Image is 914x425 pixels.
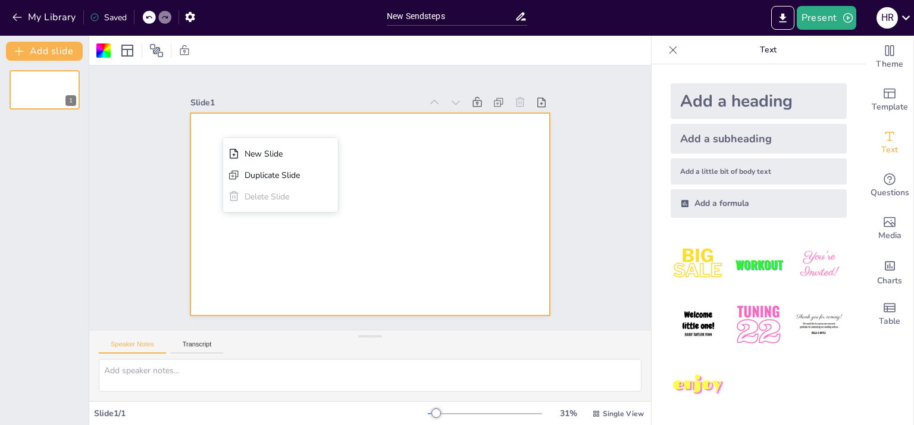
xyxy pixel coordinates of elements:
button: Speaker Notes [99,340,166,354]
div: Add a little bit of body text [671,158,847,185]
div: Delete Slide [320,248,377,270]
img: 1.jpeg [671,237,726,292]
img: 4.jpeg [671,297,726,352]
div: 31 % [554,408,583,419]
span: Questions [871,186,909,199]
div: H R [877,7,898,29]
span: Text [881,143,898,157]
span: Single View [603,409,644,418]
img: 2.jpeg [731,237,786,292]
div: Saved [90,12,127,23]
div: Add text boxes [866,121,913,164]
div: Add a table [866,293,913,336]
div: Slide 1 / 1 [94,408,428,419]
span: Theme [876,58,903,71]
div: Add a heading [671,83,847,119]
div: Add charts and graphs [866,250,913,293]
div: 1 [10,70,80,110]
img: 7.jpeg [671,358,726,413]
img: 3.jpeg [791,237,847,292]
button: Transcript [171,340,224,354]
div: 1 [65,95,76,106]
span: Table [879,315,900,328]
button: Present [797,6,856,30]
div: Add a formula [671,189,847,218]
span: Media [878,229,902,242]
div: New Slide [329,205,386,228]
div: Slide 1 [213,61,442,120]
input: Insert title [387,8,515,25]
button: H R [877,6,898,30]
img: 6.jpeg [791,297,847,352]
span: Charts [877,274,902,287]
div: Change the overall theme [866,36,913,79]
div: Add ready made slides [866,79,913,121]
div: Add images, graphics, shapes or video [866,207,913,250]
div: Get real-time input from your audience [866,164,913,207]
button: Export to PowerPoint [771,6,794,30]
div: Duplicate Slide [324,226,381,249]
img: 5.jpeg [731,297,786,352]
div: Layout [118,41,137,60]
button: My Library [9,8,81,27]
button: Add slide [6,42,83,61]
span: Template [872,101,908,114]
div: Add a subheading [671,124,847,154]
span: Position [149,43,164,58]
p: Text [683,36,854,64]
